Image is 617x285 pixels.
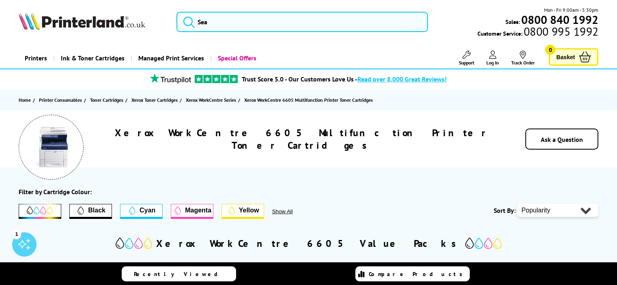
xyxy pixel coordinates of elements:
[244,97,373,103] span: Xerox WorkCentre 6605 Multifunction Printer Toner Cartridges
[210,48,262,69] a: Special Offers
[221,204,264,219] button: Yellow
[19,96,33,104] a: Home
[120,204,163,219] button: Cyan
[272,208,315,214] button: Show All
[146,73,195,84] img: trustpilot rating
[486,51,499,66] a: Log In
[541,135,583,144] a: Ask a Question
[19,188,92,196] div: Filter by Cartridge Colour:
[195,75,238,83] img: trustpilot rating
[545,45,555,55] span: 0
[61,48,125,69] span: Ink & Toner Cartridges
[156,237,461,250] h2: Xerox WorkCentre 6605 Value Packs
[88,207,105,214] span: Black
[12,229,21,238] div: 1
[522,28,598,35] span: 0800 995 1992
[477,28,598,37] span: Customer Service:
[131,48,210,69] a: Managed Print Services
[39,96,82,104] span: Printer Consumables
[186,96,238,104] a: Xerox WorkCentre Series
[131,96,180,104] a: Xerox Toner Cartridges
[357,75,447,83] span: Read over 8,000 Great Reviews!
[544,6,598,14] span: Mon - Fri 9:00am - 5:30pm
[90,96,125,104] a: Toner Cartridges
[107,126,496,152] h1: Xerox WorkCentre 6605 Multifunction Printer Toner Cartridges
[521,12,598,27] b: 0800 840 1992
[69,204,112,219] button: Filter by Black
[19,12,145,30] img: Printerland Logo
[171,204,213,219] button: Magenta
[549,48,598,66] a: Basket 0
[459,60,474,66] span: Support
[369,270,467,278] span: Compare Products
[39,96,84,104] a: Printer Consumables
[19,48,53,69] a: Printers
[486,60,499,66] span: Log In
[53,48,131,69] a: Ink & Toner Cartridges
[90,96,123,104] span: Toner Cartridges
[511,51,535,66] a: Track Order
[556,51,575,62] span: Basket
[176,12,428,32] input: Sea
[459,51,474,66] a: Support
[31,127,71,167] img: Xerox WorkCentre 6605 Multifunction Printer Toner Cartridges
[355,266,470,281] a: Compare Products
[131,96,178,104] span: Xerox Toner Cartridges
[239,207,259,214] span: Yellow
[19,12,166,32] a: Printerland Logo
[140,207,155,214] span: Cyan
[134,270,226,278] span: Recently Viewed
[122,266,236,281] a: Recently Viewed
[520,16,598,24] a: 0800 840 1992
[505,18,520,26] span: Sales:
[185,207,211,214] span: Magenta
[186,96,236,104] span: Xerox WorkCentre Series
[242,75,447,83] a: Trust Score 5.0 - Our Customers Love Us -Read over 8,000 Great Reviews!
[494,206,516,214] span: Sort By:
